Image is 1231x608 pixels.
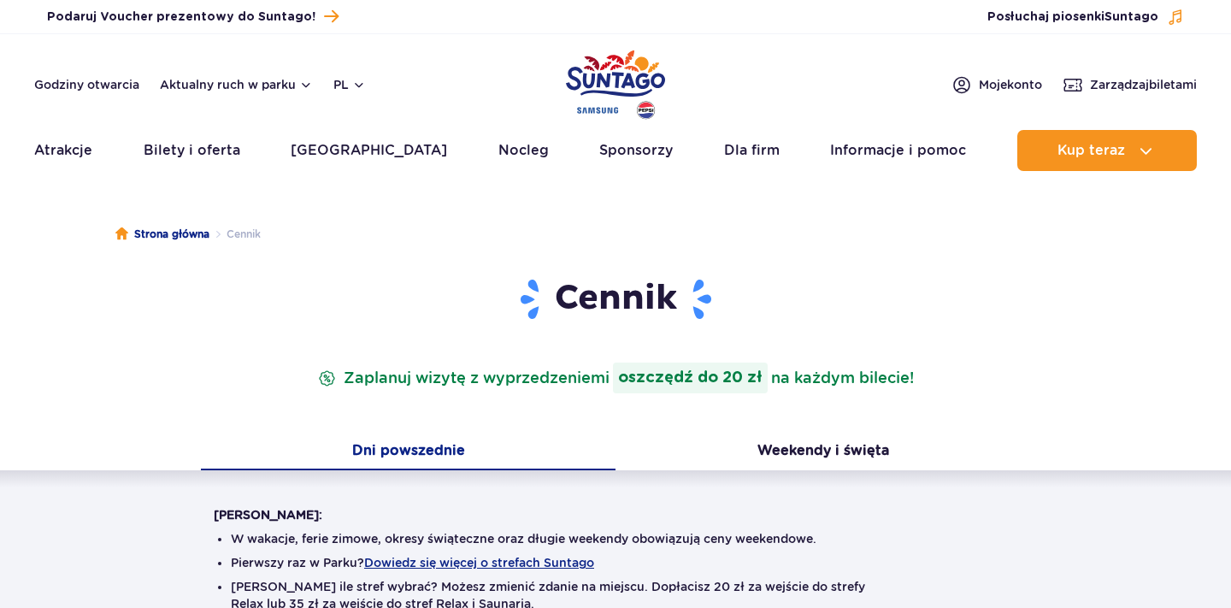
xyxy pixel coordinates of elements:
[291,130,447,171] a: [GEOGRAPHIC_DATA]
[214,508,322,522] strong: [PERSON_NAME]:
[498,130,549,171] a: Nocleg
[115,226,209,243] a: Strona główna
[566,43,665,121] a: Park of Poland
[47,9,315,26] span: Podaruj Voucher prezentowy do Suntago!
[315,363,917,393] p: Zaplanuj wizytę z wyprzedzeniem na każdym bilecie!
[201,434,615,470] button: Dni powszednie
[987,9,1184,26] button: Posłuchaj piosenkiSuntago
[987,9,1158,26] span: Posłuchaj piosenki
[34,76,139,93] a: Godziny otwarcia
[231,530,1000,547] li: W wakacje, ferie zimowe, okresy świąteczne oraz długie weekendy obowiązują ceny weekendowe.
[979,76,1042,93] span: Moje konto
[1090,76,1197,93] span: Zarządzaj biletami
[1063,74,1197,95] a: Zarządzajbiletami
[144,130,240,171] a: Bilety i oferta
[599,130,673,171] a: Sponsorzy
[231,554,1000,571] li: Pierwszy raz w Parku?
[214,277,1017,322] h1: Cennik
[613,363,768,393] strong: oszczędź do 20 zł
[951,74,1042,95] a: Mojekonto
[1104,11,1158,23] span: Suntago
[615,434,1030,470] button: Weekendy i święta
[34,130,92,171] a: Atrakcje
[160,78,313,91] button: Aktualny ruch w parku
[1017,130,1197,171] button: Kup teraz
[364,556,594,570] button: Dowiedz się więcej o strefach Suntago
[724,130,780,171] a: Dla firm
[830,130,966,171] a: Informacje i pomoc
[209,226,261,243] li: Cennik
[333,76,366,93] button: pl
[47,5,339,28] a: Podaruj Voucher prezentowy do Suntago!
[1057,143,1125,158] span: Kup teraz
